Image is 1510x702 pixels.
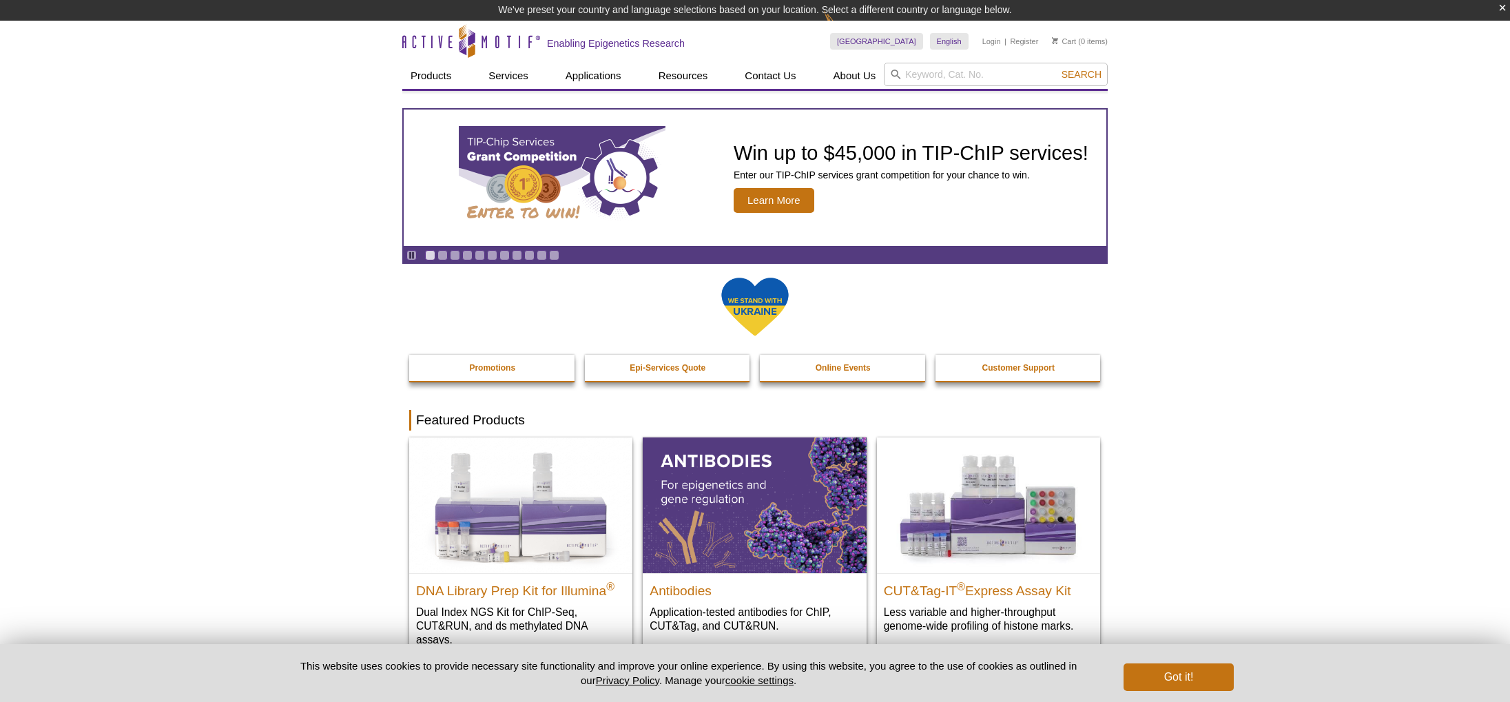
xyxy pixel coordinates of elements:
[825,63,885,89] a: About Us
[935,355,1102,381] a: Customer Support
[549,250,559,260] a: Go to slide 11
[760,355,927,381] a: Online Events
[650,605,859,633] p: Application-tested antibodies for ChIP, CUT&Tag, and CUT&RUN.
[1052,37,1076,46] a: Cart
[877,437,1100,572] img: CUT&Tag-IT® Express Assay Kit
[982,37,1001,46] a: Login
[450,250,460,260] a: Go to slide 3
[877,437,1100,646] a: CUT&Tag-IT® Express Assay Kit CUT&Tag-IT®Express Assay Kit Less variable and higher-throughput ge...
[276,659,1101,688] p: This website uses cookies to provide necessary site functionality and improve your online experie...
[416,577,625,598] h2: DNA Library Prep Kit for Illumina
[721,276,789,338] img: We Stand With Ukraine
[734,143,1088,163] h2: Win up to $45,000 in TIP-ChIP services!
[475,250,485,260] a: Go to slide 5
[1004,33,1006,50] li: |
[884,577,1093,598] h2: CUT&Tag-IT Express Assay Kit
[982,363,1055,373] strong: Customer Support
[650,577,859,598] h2: Antibodies
[557,63,630,89] a: Applications
[1124,663,1234,691] button: Got it!
[537,250,547,260] a: Go to slide 10
[725,674,794,686] button: cookie settings
[643,437,866,572] img: All Antibodies
[930,33,969,50] a: English
[402,63,459,89] a: Products
[1010,37,1038,46] a: Register
[416,605,625,647] p: Dual Index NGS Kit for ChIP-Seq, CUT&RUN, and ds methylated DNA assays.
[462,250,473,260] a: Go to slide 4
[512,250,522,260] a: Go to slide 8
[409,410,1101,431] h2: Featured Products
[404,110,1106,246] a: TIP-ChIP Services Grant Competition Win up to $45,000 in TIP-ChIP services! Enter our TIP-ChIP se...
[824,10,860,43] img: Change Here
[1052,37,1058,44] img: Your Cart
[524,250,535,260] a: Go to slide 9
[734,169,1088,181] p: Enter our TIP-ChIP services grant competition for your chance to win.
[816,363,871,373] strong: Online Events
[585,355,752,381] a: Epi-Services Quote
[409,437,632,572] img: DNA Library Prep Kit for Illumina
[650,63,716,89] a: Resources
[409,437,632,660] a: DNA Library Prep Kit for Illumina DNA Library Prep Kit for Illumina® Dual Index NGS Kit for ChIP-...
[884,63,1108,86] input: Keyword, Cat. No.
[734,188,814,213] span: Learn More
[437,250,448,260] a: Go to slide 2
[643,437,866,646] a: All Antibodies Antibodies Application-tested antibodies for ChIP, CUT&Tag, and CUT&RUN.
[1062,69,1102,80] span: Search
[1057,68,1106,81] button: Search
[404,110,1106,246] article: TIP-ChIP Services Grant Competition
[469,363,515,373] strong: Promotions
[884,605,1093,633] p: Less variable and higher-throughput genome-wide profiling of histone marks​.
[1052,33,1108,50] li: (0 items)
[830,33,923,50] a: [GEOGRAPHIC_DATA]
[409,355,576,381] a: Promotions
[547,37,685,50] h2: Enabling Epigenetics Research
[957,580,965,592] sup: ®
[459,126,665,229] img: TIP-ChIP Services Grant Competition
[406,250,417,260] a: Toggle autoplay
[630,363,705,373] strong: Epi-Services Quote
[480,63,537,89] a: Services
[596,674,659,686] a: Privacy Policy
[499,250,510,260] a: Go to slide 7
[606,580,614,592] sup: ®
[425,250,435,260] a: Go to slide 1
[487,250,497,260] a: Go to slide 6
[736,63,804,89] a: Contact Us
